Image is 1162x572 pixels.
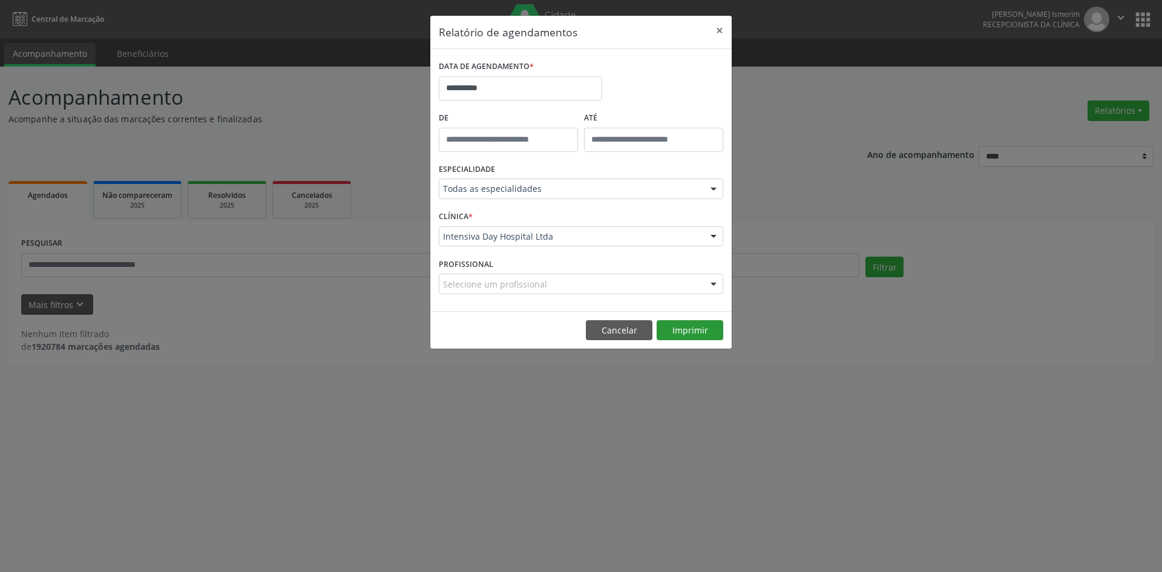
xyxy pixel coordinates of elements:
label: ESPECIALIDADE [439,160,495,179]
button: Imprimir [657,320,723,341]
button: Cancelar [586,320,652,341]
span: Selecione um profissional [443,278,547,291]
span: Intensiva Day Hospital Ltda [443,231,698,243]
label: CLÍNICA [439,208,473,226]
label: ATÉ [584,109,723,128]
label: PROFISSIONAL [439,255,493,274]
h5: Relatório de agendamentos [439,24,577,40]
span: Todas as especialidades [443,183,698,195]
button: Close [707,16,732,45]
label: DATA DE AGENDAMENTO [439,58,534,76]
label: De [439,109,578,128]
